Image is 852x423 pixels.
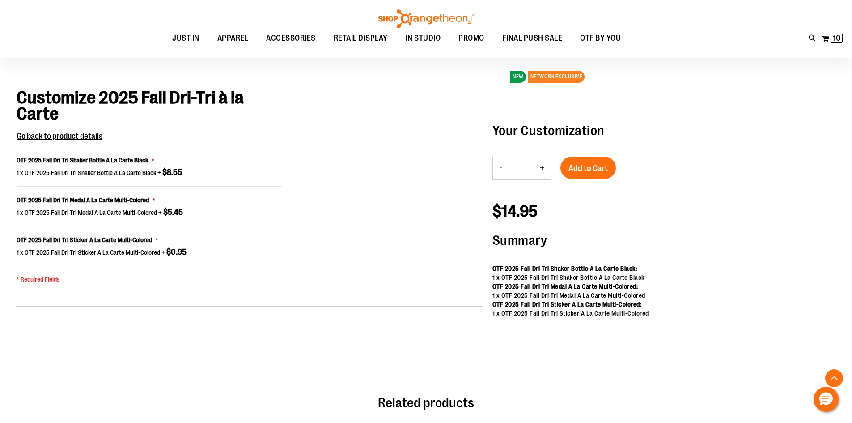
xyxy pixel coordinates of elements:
[161,249,187,256] span: +
[493,28,572,49] a: FINAL PUSH SALE
[17,131,102,142] button: Go back to product details
[17,132,102,141] span: Go back to product details
[266,28,316,48] span: ACCESSORIES
[571,28,630,49] a: OTF BY YOU
[509,158,533,179] input: Product quantity
[406,28,441,48] span: IN STUDIO
[492,273,803,282] div: 1 x OTF 2025 Fall Dri Tri Shaker Bottle A La Carte Black
[17,249,160,256] span: 1 x OTF 2025 Fall Dri Tri Sticker A La Carte Multi-Colored
[492,291,803,300] div: 1 x OTF 2025 Fall Dri Tri Medal A La Carte Multi-Colored
[257,28,325,49] a: ACCESSORIES
[814,387,839,412] button: Hello, have a question? Let’s chat.
[492,283,638,290] strong: OTF 2025 Fall Dri Tri Medal A La Carte Multi-Colored:
[17,275,282,284] p: * Required Fields
[568,163,608,173] span: Add to Cart
[397,28,450,49] a: IN STUDIO
[166,248,187,256] span: $0.95
[493,157,509,179] button: Decrease product quantity
[580,28,621,48] span: OTF BY YOU
[17,236,152,244] span: OTF 2025 Fall Dri Tri Sticker A La Carte Multi-Colored
[492,123,605,138] strong: Your Customization
[825,369,843,387] button: Back To Top
[492,265,637,272] strong: OTF 2025 Fall Dri Tri Shaker Bottle A La Carte Black:
[325,28,397,49] a: RETAIL DISPLAY
[533,157,551,179] button: Increase product quantity
[833,34,841,43] span: 10
[378,395,474,410] span: Related products
[208,28,258,49] a: APPAREL
[492,309,803,318] div: 1 x OTF 2025 Fall Dri Tri Sticker A La Carte Multi-Colored
[162,168,182,177] span: $8.55
[17,209,157,216] span: 1 x OTF 2025 Fall Dri Tri Medal A La Carte Multi-Colored
[163,28,208,48] a: JUST IN
[158,209,183,216] span: +
[377,9,475,28] img: Shop Orangetheory
[528,71,585,83] span: NETWORK EXCLUSIVE
[17,197,149,204] span: OTF 2025 Fall Dri Tri Medal A La Carte Multi-Colored
[217,28,249,48] span: APPAREL
[157,169,182,176] span: +
[334,28,388,48] span: RETAIL DISPLAY
[492,233,803,255] strong: Summary
[560,157,616,179] button: Add to Cart
[510,71,526,83] span: NEW
[458,28,484,48] span: PROMO
[492,301,642,308] strong: OTF 2025 Fall Dri Tri Sticker A La Carte Multi-Colored:
[163,208,183,217] span: $5.45
[502,28,563,48] span: FINAL PUSH SALE
[172,28,199,48] span: JUST IN
[17,87,244,124] span: Customize 2025 Fall Dri-Tri à la Carte
[492,202,538,221] span: $14.95
[17,157,148,164] span: OTF 2025 Fall Dri Tri Shaker Bottle A La Carte Black
[449,28,493,49] a: PROMO
[17,169,156,176] span: 1 x OTF 2025 Fall Dri Tri Shaker Bottle A La Carte Black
